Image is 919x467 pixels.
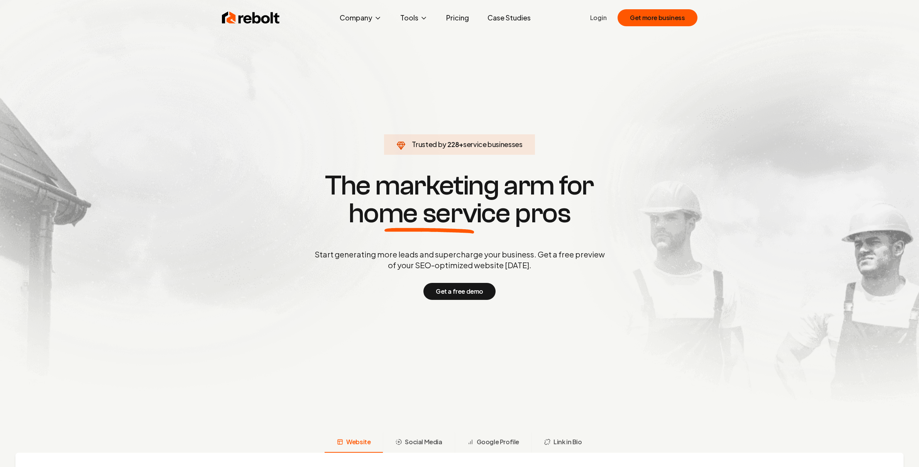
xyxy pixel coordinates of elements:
span: + [459,140,463,149]
a: Pricing [440,10,475,25]
span: service businesses [463,140,523,149]
span: home service [349,200,510,227]
button: Link in Bio [531,433,594,453]
a: Login [590,13,607,22]
span: Social Media [405,437,442,447]
p: Start generating more leads and supercharge your business. Get a free preview of your SEO-optimiz... [313,249,606,271]
span: Website [346,437,371,447]
span: Trusted by [412,140,446,149]
button: Website [325,433,383,453]
button: Google Profile [455,433,531,453]
img: Rebolt Logo [222,10,280,25]
button: Get more business [618,9,697,26]
h1: The marketing arm for pros [274,172,645,227]
a: Case Studies [481,10,537,25]
span: 228 [447,139,459,150]
button: Get a free demo [423,283,496,300]
button: Social Media [383,433,454,453]
span: Link in Bio [553,437,582,447]
button: Tools [394,10,434,25]
button: Company [333,10,388,25]
span: Google Profile [477,437,519,447]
